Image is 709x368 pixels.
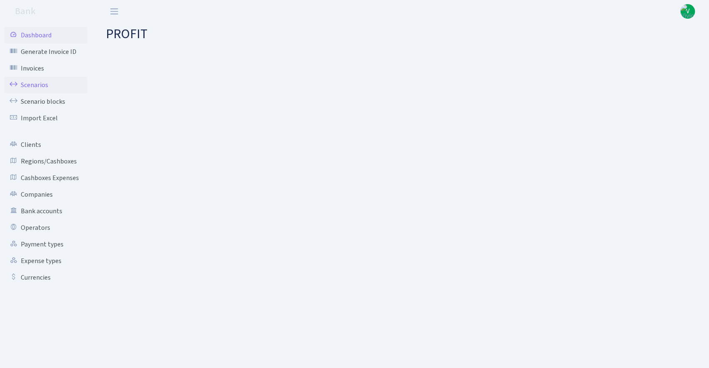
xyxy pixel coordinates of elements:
[4,186,87,203] a: Companies
[4,60,87,77] a: Invoices
[4,170,87,186] a: Cashboxes Expenses
[104,5,125,18] button: Toggle navigation
[680,4,695,19] a: V
[4,136,87,153] a: Clients
[4,44,87,60] a: Generate Invoice ID
[4,77,87,93] a: Scenarios
[680,4,695,19] img: Vivio
[4,110,87,127] a: Import Excel
[4,219,87,236] a: Operators
[106,24,147,44] span: PROFIT
[4,27,87,44] a: Dashboard
[4,236,87,253] a: Payment types
[4,153,87,170] a: Regions/Cashboxes
[4,93,87,110] a: Scenario blocks
[4,269,87,286] a: Currencies
[4,203,87,219] a: Bank accounts
[4,253,87,269] a: Expense types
